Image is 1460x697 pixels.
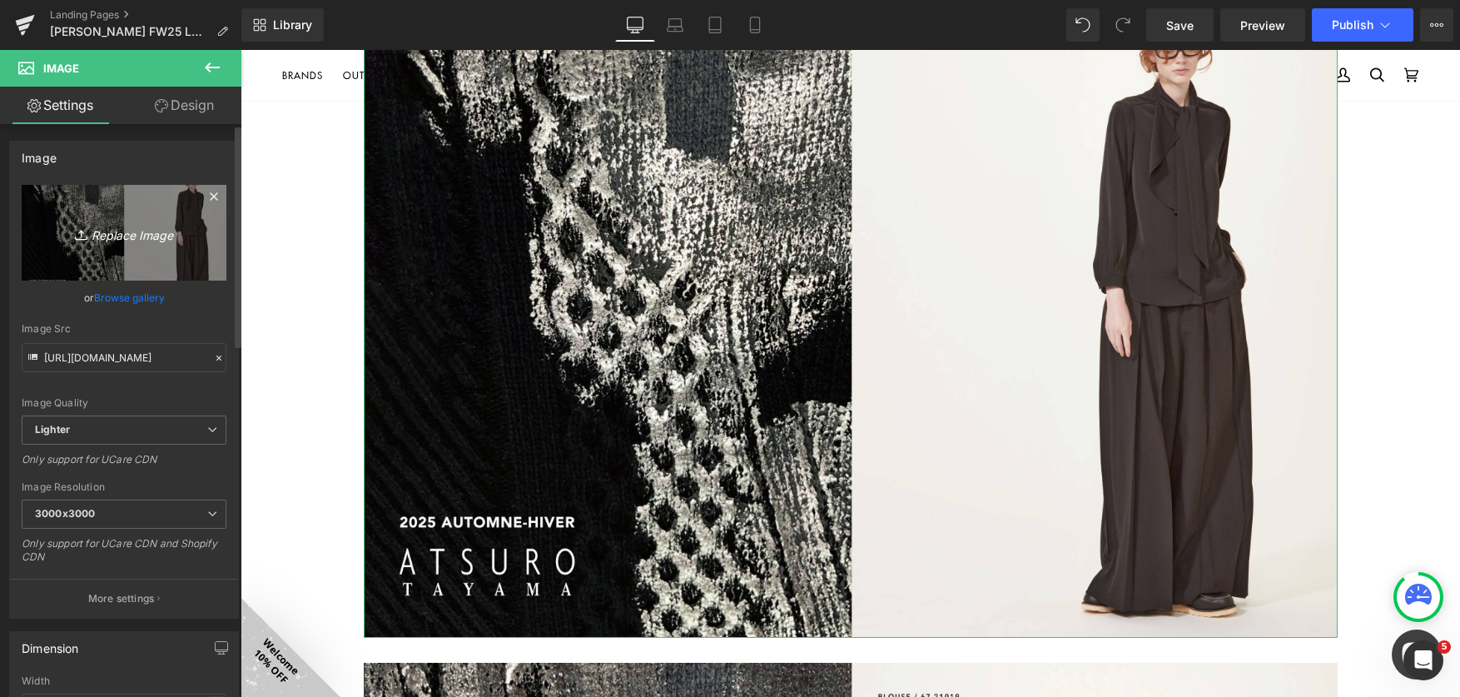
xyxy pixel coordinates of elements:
a: Laptop [655,8,695,42]
button: More [1420,8,1453,42]
button: Publish [1312,8,1413,42]
iframe: Intercom live chat [1403,640,1443,680]
button: More settings [10,579,238,618]
a: Preview [1220,8,1305,42]
a: Mobile [735,8,775,42]
inbox-online-store-chat: Shopify online store chat [1146,580,1206,634]
span: Save [1166,17,1194,34]
div: Image Quality [22,397,226,409]
span: Publish [1332,18,1373,32]
div: or [22,289,226,306]
span: [PERSON_NAME] FW25 LOOKBOOK [50,25,210,38]
div: Only support for UCare CDN and Shopify CDN [22,537,226,575]
button: Undo [1066,8,1100,42]
b: Lighter [35,423,70,436]
b: 3000x3000 [35,507,95,520]
div: Dimension [22,632,79,655]
span: 5 [1438,640,1451,654]
span: Library [273,17,312,32]
span: Preview [1240,17,1285,34]
a: Desktop [615,8,655,42]
input: Link [22,343,226,372]
button: Redo [1106,8,1140,42]
div: Width [22,675,226,687]
p: More settings [88,591,155,606]
a: New Library [241,8,324,42]
a: Landing Pages [50,8,241,22]
div: Image Resolution [22,481,226,493]
span: Image [43,62,79,75]
div: Image Src [22,323,226,335]
a: Browse gallery [94,283,165,312]
i: Replace Image [57,222,191,243]
a: Design [124,87,245,124]
a: Tablet [695,8,735,42]
div: Only support for UCare CDN [22,453,226,477]
div: Image [22,142,57,165]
